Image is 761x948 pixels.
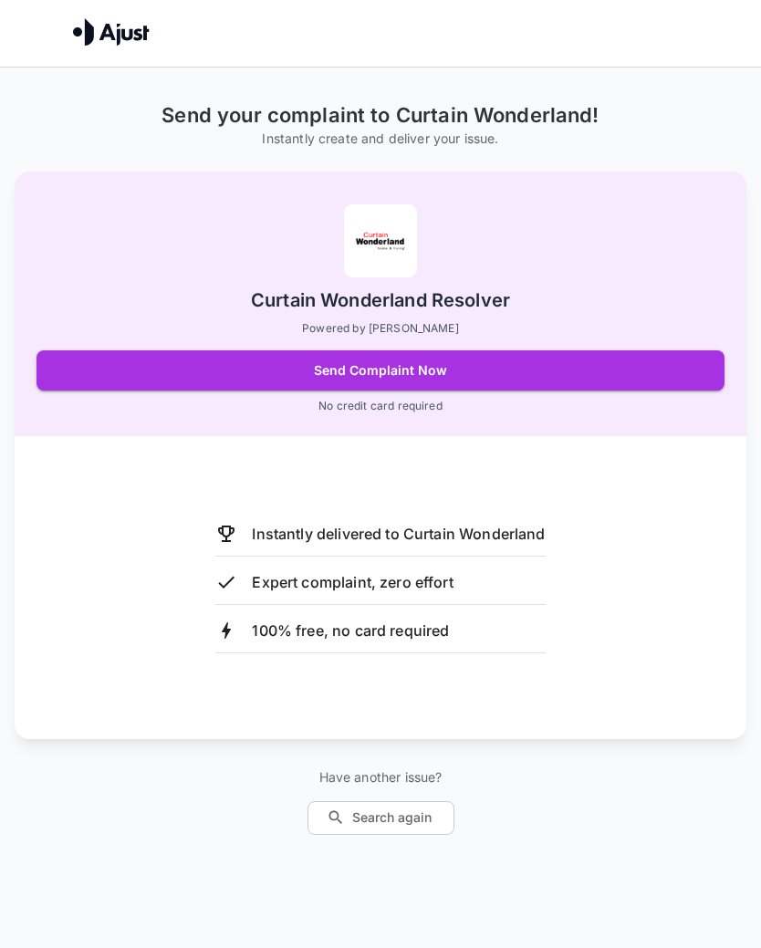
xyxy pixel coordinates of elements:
[252,571,453,593] p: Expert complaint, zero effort
[308,801,454,835] button: Search again
[318,398,442,414] p: No credit card required
[344,204,417,277] img: Curtain Wonderland
[162,104,599,128] h1: Send your complaint to Curtain Wonderland!
[302,320,459,336] p: Powered by [PERSON_NAME]
[252,523,545,545] p: Instantly delivered to Curtain Wonderland
[252,620,449,641] p: 100% free, no card required
[73,18,150,46] img: Ajust
[36,350,725,391] button: Send Complaint Now
[162,128,599,151] h6: Instantly create and deliver your issue.
[251,288,510,313] h2: Curtain Wonderland Resolver
[308,768,454,787] p: Have another issue?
